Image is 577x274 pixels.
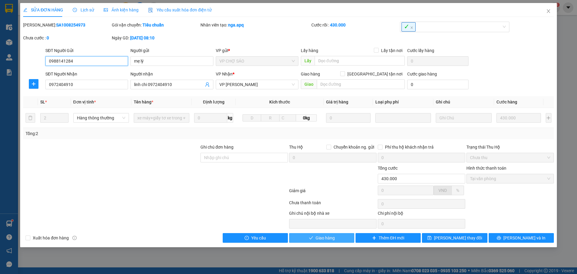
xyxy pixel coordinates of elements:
[142,23,164,27] b: Tiêu chuẩn
[309,236,313,241] span: check
[40,100,45,104] span: SL
[546,113,551,123] button: plus
[401,22,416,32] span: ✓
[205,82,210,87] span: user-add
[326,113,371,123] input: 0
[112,22,199,28] div: Gói vận chuyển:
[200,153,288,162] input: Ghi chú đơn hàng
[223,233,288,243] button: exclamation-circleYêu cầu
[466,166,506,171] label: Hình thức thanh toán
[317,79,405,89] input: Dọc đường
[112,35,199,41] div: Ngày GD:
[47,35,49,40] b: 0
[470,153,550,162] span: Chưa thu
[301,72,320,76] span: Giao hàng
[489,233,554,243] button: printer[PERSON_NAME] và In
[301,48,318,53] span: Lấy hàng
[497,236,501,241] span: printer
[245,236,249,241] span: exclamation-circle
[29,82,38,86] span: plus
[345,71,405,77] span: [GEOGRAPHIC_DATA] tận nơi
[466,144,554,150] div: Trạng thái Thu Hộ
[243,114,261,122] input: D
[73,8,94,12] span: Lịch sử
[56,23,85,27] b: SA1008254973
[296,114,316,122] span: 0kg
[130,35,154,40] b: [DATE] 08:10
[301,56,315,66] span: Lấy
[373,96,433,108] th: Loại phụ phí
[45,71,128,77] div: SĐT Người Nhận
[288,187,377,198] div: Giảm giá
[407,48,434,53] label: Cước lấy hàng
[29,79,38,89] button: plus
[289,210,377,219] div: Ghi chú nội bộ nhà xe
[470,174,550,183] span: Tại văn phòng
[216,47,298,54] div: VP gửi
[289,233,354,243] button: checkGiao hàng
[301,79,317,89] span: Giao
[73,100,96,104] span: Đơn vị tính
[261,114,279,122] input: R
[269,100,290,104] span: Kích thước
[407,72,437,76] label: Cước giao hàng
[540,3,557,20] button: Close
[422,233,487,243] button: save[PERSON_NAME] thay đổi
[496,113,541,123] input: 0
[326,100,348,104] span: Giá trị hàng
[378,210,465,219] div: Chi phí nội bộ
[45,47,128,54] div: SĐT Người Gửi
[330,23,346,27] b: 430.000
[407,56,469,66] input: Cước lấy hàng
[134,113,189,123] input: VD: Bàn, Ghế
[134,100,153,104] span: Tên hàng
[407,80,469,89] input: Cước giao hàng
[130,47,213,54] div: Người gửi
[456,188,459,193] span: %
[434,235,482,241] span: [PERSON_NAME] thay đổi
[496,100,517,104] span: Cước hàng
[130,71,213,77] div: Người nhận
[200,22,310,28] div: Nhân viên tạo:
[331,144,377,150] span: Chuyển khoản ng. gửi
[228,23,244,27] b: nga.apq
[288,199,377,210] div: Chưa thanh toán
[15,26,60,46] span: [GEOGRAPHIC_DATA], [GEOGRAPHIC_DATA] ↔ [GEOGRAPHIC_DATA]
[23,22,111,28] div: [PERSON_NAME]:
[279,114,296,122] input: C
[104,8,139,12] span: Ảnh kiện hàng
[104,8,108,12] span: picture
[23,8,27,12] span: edit
[72,236,77,240] span: info-circle
[219,80,295,89] span: VP NGỌC HỒI
[383,144,436,150] span: Phí thu hộ khách nhận trả
[289,145,303,149] span: Thu Hộ
[216,72,233,76] span: VP Nhận
[219,57,295,66] span: VP CHỢ SÁO
[23,8,63,12] span: SỬA ĐƠN HÀNG
[378,166,398,171] span: Tổng cước
[251,235,266,241] span: Yêu cầu
[379,47,405,54] span: Lấy tận nơi
[436,113,491,123] input: Ghi Chú
[438,188,447,193] span: VND
[30,235,71,241] span: Xuất hóa đơn hàng
[356,233,421,243] button: plusThêm ĐH mới
[546,9,551,14] span: close
[227,113,233,123] span: kg
[503,235,545,241] span: [PERSON_NAME] và In
[16,5,59,24] strong: CHUYỂN PHÁT NHANH AN PHÚ QUÝ
[379,235,404,241] span: Thêm ĐH mới
[23,35,111,41] div: Chưa cước :
[77,113,125,122] span: Hàng thông thường
[26,130,223,137] div: Tổng: 2
[73,8,77,12] span: clock-circle
[315,56,405,66] input: Dọc đường
[316,235,335,241] span: Giao hàng
[427,236,432,241] span: save
[410,26,413,29] span: close
[200,145,234,149] label: Ghi chú đơn hàng
[372,236,376,241] span: plus
[203,100,224,104] span: Định lượng
[26,113,35,123] button: delete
